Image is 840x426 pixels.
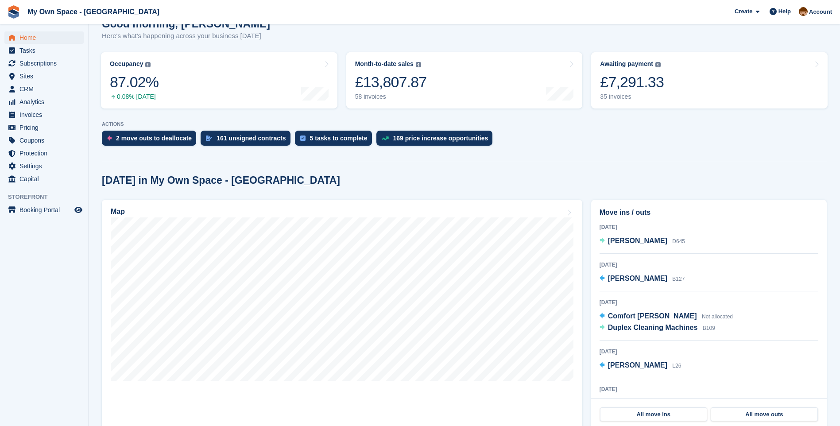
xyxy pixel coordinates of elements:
span: [PERSON_NAME] [608,237,667,244]
a: [PERSON_NAME] B127 [600,273,685,285]
span: Settings [19,160,73,172]
a: Duplex Cleaning Machines B109 [600,322,715,334]
span: Storefront [8,193,88,201]
a: My Own Space - [GEOGRAPHIC_DATA] [24,4,163,19]
div: [DATE] [600,385,818,393]
span: [PERSON_NAME] [608,275,667,282]
a: menu [4,96,84,108]
div: £7,291.33 [600,73,664,91]
span: D645 [672,238,685,244]
span: Home [19,31,73,44]
div: Occupancy [110,60,143,68]
span: B127 [672,276,685,282]
a: 2 move outs to deallocate [102,131,201,150]
a: menu [4,108,84,121]
img: Paula Harris [799,7,808,16]
div: Month-to-date sales [355,60,414,68]
img: contract_signature_icon-13c848040528278c33f63329250d36e43548de30e8caae1d1a13099fd9432cc5.svg [206,136,212,141]
a: menu [4,83,84,95]
p: Here's what's happening across your business [DATE] [102,31,270,41]
span: [PERSON_NAME] [608,361,667,369]
span: Comfort [PERSON_NAME] [608,312,697,320]
span: B109 [703,325,715,331]
h2: [DATE] in My Own Space - [GEOGRAPHIC_DATA] [102,174,340,186]
div: [DATE] [600,348,818,356]
a: Month-to-date sales £13,807.87 58 invoices [346,52,583,108]
h2: Move ins / outs [600,207,818,218]
a: 5 tasks to complete [295,131,376,150]
div: 58 invoices [355,93,427,101]
div: 87.02% [110,73,159,91]
a: 161 unsigned contracts [201,131,294,150]
a: All move outs [711,407,818,422]
img: move_outs_to_deallocate_icon-f764333ba52eb49d3ac5e1228854f67142a1ed5810a6f6cc68b1a99e826820c5.svg [107,136,112,141]
p: ACTIONS [102,121,827,127]
img: icon-info-grey-7440780725fd019a000dd9b08b2336e03edf1995a4989e88bcd33f0948082b44.svg [416,62,421,67]
a: Comfort [PERSON_NAME] Not allocated [600,311,733,322]
a: [PERSON_NAME] D645 [600,236,685,247]
div: £13,807.87 [355,73,427,91]
div: [DATE] [600,261,818,269]
span: Analytics [19,96,73,108]
span: Account [809,8,832,16]
a: 169 price increase opportunities [376,131,497,150]
a: All move ins [600,407,707,422]
a: menu [4,70,84,82]
a: menu [4,31,84,44]
div: 5 tasks to complete [310,135,368,142]
a: menu [4,44,84,57]
span: Not allocated [702,314,733,320]
a: menu [4,160,84,172]
div: 2 move outs to deallocate [116,135,192,142]
img: icon-info-grey-7440780725fd019a000dd9b08b2336e03edf1995a4989e88bcd33f0948082b44.svg [145,62,151,67]
a: Preview store [73,205,84,215]
span: Protection [19,147,73,159]
h2: Map [111,208,125,216]
div: 161 unsigned contracts [217,135,286,142]
span: Capital [19,173,73,185]
div: 0.08% [DATE] [110,93,159,101]
a: menu [4,204,84,216]
a: menu [4,147,84,159]
span: Invoices [19,108,73,121]
span: Coupons [19,134,73,147]
div: [DATE] [600,223,818,231]
span: L26 [672,363,681,369]
a: Awaiting payment £7,291.33 35 invoices [591,52,828,108]
span: Booking Portal [19,204,73,216]
div: 169 price increase opportunities [393,135,488,142]
img: icon-info-grey-7440780725fd019a000dd9b08b2336e03edf1995a4989e88bcd33f0948082b44.svg [655,62,661,67]
span: Pricing [19,121,73,134]
a: [PERSON_NAME] L26 [600,360,681,372]
a: Occupancy 87.02% 0.08% [DATE] [101,52,337,108]
a: menu [4,134,84,147]
a: menu [4,173,84,185]
div: Awaiting payment [600,60,653,68]
span: Help [778,7,791,16]
span: Duplex Cleaning Machines [608,324,698,331]
img: price_increase_opportunities-93ffe204e8149a01c8c9dc8f82e8f89637d9d84a8eef4429ea346261dce0b2c0.svg [382,136,389,140]
span: Create [735,7,752,16]
img: stora-icon-8386f47178a22dfd0bd8f6a31ec36ba5ce8667c1dd55bd0f319d3a0aa187defe.svg [7,5,20,19]
span: Tasks [19,44,73,57]
div: [DATE] [600,298,818,306]
img: task-75834270c22a3079a89374b754ae025e5fb1db73e45f91037f5363f120a921f8.svg [300,136,306,141]
span: Sites [19,70,73,82]
div: 35 invoices [600,93,664,101]
span: Subscriptions [19,57,73,70]
span: CRM [19,83,73,95]
a: menu [4,121,84,134]
a: menu [4,57,84,70]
